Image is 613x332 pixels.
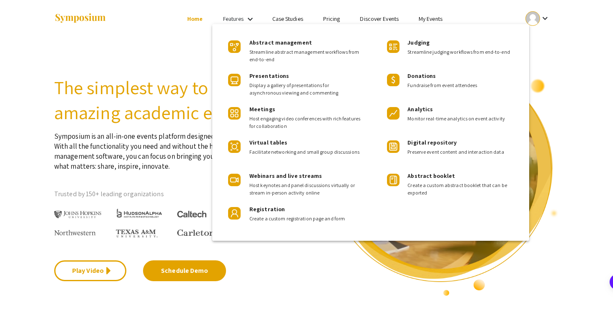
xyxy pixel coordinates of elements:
[407,182,517,197] span: Create a custom abstract booklet that can be exported
[228,207,241,220] img: Product Icon
[249,172,322,180] span: Webinars and live streams
[249,182,362,197] span: Host keynotes and panel discussions virtually or stream in-person activity online
[249,115,362,130] span: Host engaging video conferences with rich features for collaboration
[249,205,285,213] span: Registration
[407,172,455,180] span: Abstract booklet
[407,39,430,46] span: Judging
[387,174,399,186] img: Product Icon
[249,148,362,156] span: Facilitate networking and small group discussions
[387,74,399,86] img: Product Icon
[407,115,517,122] span: Monitor real-time analytics on event activity
[249,82,362,97] span: Display a gallery of presentations for asynchronous viewing and commenting
[407,48,517,56] span: Streamline judging workflows from end-to-end
[407,82,517,89] span: Fundraise from event attendees
[249,48,362,63] span: Streamline abstract management workflows from end-to-end
[228,40,241,53] img: Product Icon
[228,107,241,120] img: Product Icon
[249,215,362,222] span: Create a custom registration page and form
[387,140,399,153] img: Product Icon
[407,148,517,156] span: Preserve event content and interaction data
[249,72,289,80] span: Presentations
[407,105,433,113] span: Analytics
[407,72,436,80] span: Donations
[387,40,399,53] img: Product Icon
[249,105,275,113] span: Meetings
[387,107,399,120] img: Product Icon
[249,39,312,46] span: Abstract management
[249,139,287,146] span: Virtual tables
[228,140,241,153] img: Product Icon
[228,174,241,186] img: Product Icon
[407,139,457,146] span: Digital repository
[228,74,241,86] img: Product Icon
